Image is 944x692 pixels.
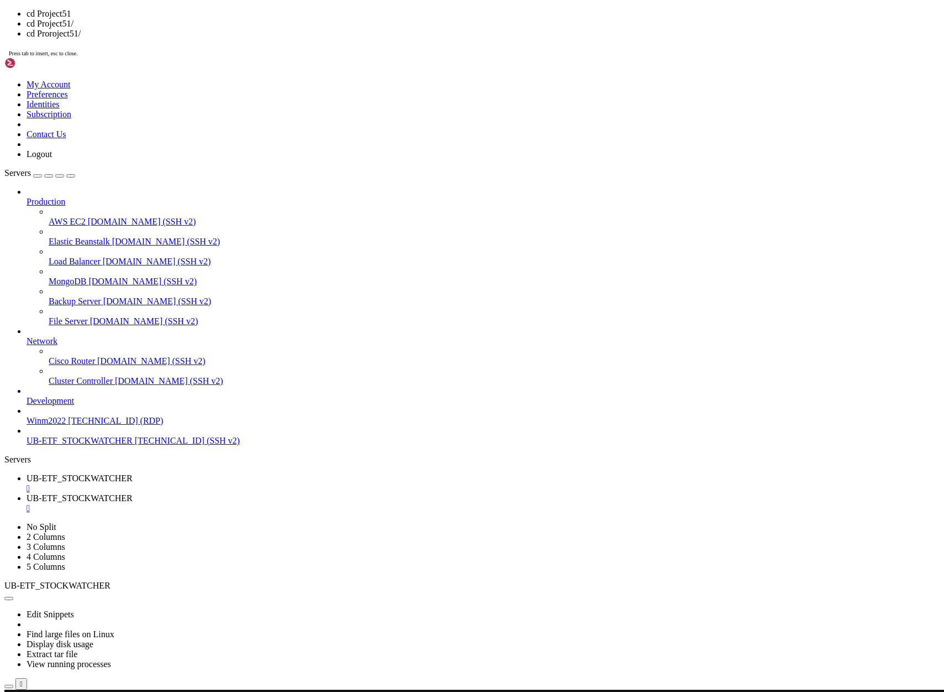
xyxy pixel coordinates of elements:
span: ~ [93,299,97,308]
span: Network [27,336,57,346]
span: ubuntu@vps-d35ccc65 [4,299,88,308]
x-row: [URL][DOMAIN_NAME] [4,189,800,198]
span: [DOMAIN_NAME] (SSH v2) [103,296,212,306]
span: UB-ETF_STOCKWATCHER [4,581,111,590]
x-row: Enable ESM Apps to receive additional future security updates. [4,253,800,262]
span: Production [27,197,65,206]
a: Elastic Beanstalk [DOMAIN_NAME] (SSH v2) [49,237,940,247]
span: AWS EC2 [49,217,86,226]
x-row: Processes: 141 [4,115,800,124]
span: UB-ETF_STOCKWATCHER [27,493,133,503]
x-row: * Management: [URL][DOMAIN_NAME] [4,32,800,41]
a:  [27,483,940,493]
li: Network [27,326,940,386]
x-row: IPv6 address for ens3: [TECHNICAL_ID] [4,142,800,152]
a: Servers [4,168,75,178]
a: Identities [27,100,60,109]
x-row: : $ cp /homme/ubuntu/Project51/asx300.json /home/ubuntu/ProjectPattern/ [4,308,800,318]
span: [DOMAIN_NAME] (SSH v2) [103,257,211,266]
span: ~ [93,345,97,353]
x-row: See [URL][DOMAIN_NAME] or run: sudo pro status [4,262,800,272]
span: UB-ETF_STOCKWATCHER [27,436,133,445]
x-row: System information as of [DATE] [4,60,800,69]
a: Find large files on Linux [27,629,114,639]
x-row: * Documentation: [URL][DOMAIN_NAME] [4,23,800,32]
img: Shellngn [4,58,68,69]
li: cd Project51 [27,9,940,19]
a: My Account [27,80,71,89]
li: Cisco Router [DOMAIN_NAME] (SSH v2) [49,346,940,366]
li: cd Proroject51/ [27,29,940,39]
span: ubuntu@vps-d35ccc65 [4,308,88,317]
span: ~ [93,326,97,335]
a: 3 Columns [27,542,65,551]
a: Backup Server [DOMAIN_NAME] (SSH v2) [49,296,940,306]
span: UB-ETF_STOCKWATCHER [27,474,133,483]
a: Logout [27,149,52,159]
a: Load Balancer [DOMAIN_NAME] (SSH v2) [49,257,940,267]
x-row: To see these additional updates run: apt list --upgradable [4,235,800,244]
li: Production [27,187,940,326]
a: Winm2022 [TECHNICAL_ID] (RDP) [27,416,940,426]
a: Contact Us [27,129,66,139]
x-row: System load: 0.08 [4,78,800,87]
li: Load Balancer [DOMAIN_NAME] (SSH v2) [49,247,940,267]
div: (23, 32) [112,299,116,308]
li: AWS EC2 [DOMAIN_NAME] (SSH v2) [49,207,940,227]
a: Cluster Controller [DOMAIN_NAME] (SSH v2) [49,376,940,386]
x-row: Memory usage: 19% [4,96,800,106]
a: Cisco Router [DOMAIN_NAME] (SSH v2) [49,356,940,366]
span: Development [27,396,74,405]
li: Cluster Controller [DOMAIN_NAME] (SSH v2) [49,366,940,386]
a: UB-ETF_STOCKWATCHER [27,474,940,493]
span: Press tab to insert, esc to close. [9,50,77,56]
span: [DOMAIN_NAME] (SSH v2) [88,277,197,286]
a: Subscription [27,110,71,119]
span: [DOMAIN_NAME] (SSH v2) [97,356,206,366]
a: Production [27,197,940,207]
span: Elastic Beanstalk [49,237,110,246]
x-row: : $ [4,299,800,308]
span: MongoDB [49,277,86,286]
a: 5 Columns [27,562,65,571]
li: Backup Server [DOMAIN_NAME] (SSH v2) [49,287,940,306]
a: Development [27,396,940,406]
x-row: * Strictly confined Kubernetes makes edge and IoT secure. Learn how MicroK8s [4,161,800,170]
x-row: IPv4 address for ens3: [TECHNICAL_ID] [4,133,800,143]
li: UB-ETF_STOCKWATCHER [TECHNICAL_ID] (SSH v2) [27,426,940,446]
a: AWS EC2 [DOMAIN_NAME] (SSH v2) [49,217,940,227]
x-row: Expanded Security Maintenance for Applications is not enabled. [4,207,800,216]
span: Load Balancer [49,257,101,266]
x-row: : $ cd P [4,345,800,354]
li: Elastic Beanstalk [DOMAIN_NAME] (SSH v2) [49,227,940,247]
a: MongoDB [DOMAIN_NAME] (SSH v2) [49,277,940,287]
x-row: just raised the bar for easy, resilient and secure K8s cluster deployment. [4,170,800,179]
a: 4 Columns [27,552,65,561]
li: File Server [DOMAIN_NAME] (SSH v2) [49,306,940,326]
x-row: * Support: [URL][DOMAIN_NAME] [4,41,800,51]
a: UB-ETF_STOCKWATCHER [TECHNICAL_ID] (SSH v2) [27,436,940,446]
a: Edit Snippets [27,610,74,619]
div: (27, 37) [130,345,135,354]
x-row: Users logged in: 0 [4,124,800,133]
span: [DOMAIN_NAME] (SSH v2) [115,376,223,386]
span: File Server [49,316,88,326]
x-row: Swap usage: 0% [4,106,800,115]
x-row: Last login: [DATE] from [TECHNICAL_ID] [4,289,800,299]
a: Network [27,336,940,346]
span: Cisco Router [49,356,95,366]
x-row: Welcome to Ubuntu 24.04.3 LTS (GNU/Linux 6.8.0-79-generic x86_64) [4,4,800,14]
span: Servers [4,168,31,178]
